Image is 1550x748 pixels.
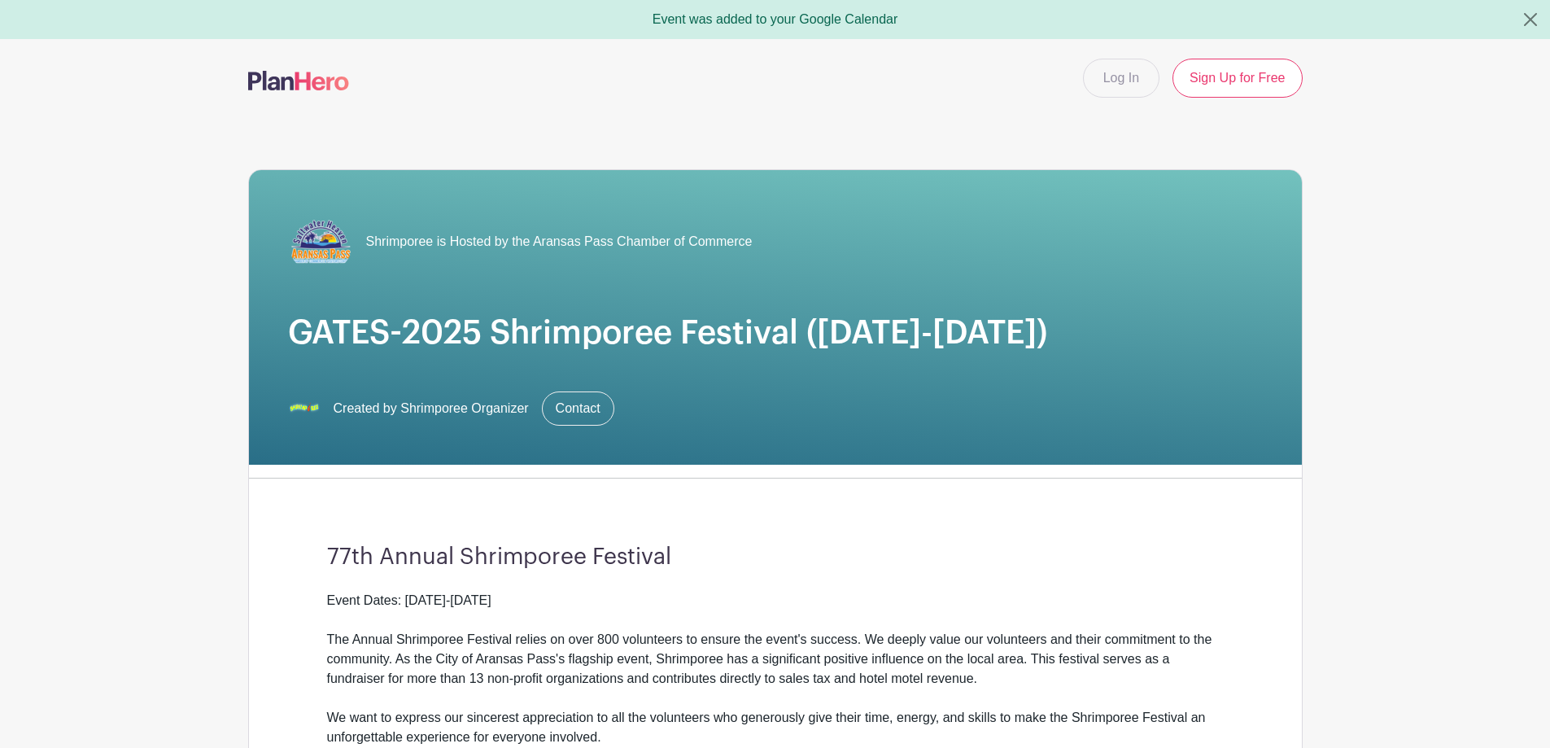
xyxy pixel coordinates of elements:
h3: 77th Annual Shrimporee Festival [327,544,1224,571]
img: Shrimporee%20Logo.png [288,392,321,425]
span: Created by Shrimporee Organizer [334,399,529,418]
img: APCOC%20Trimmed%20Logo.png [288,209,353,274]
img: logo-507f7623f17ff9eddc593b1ce0a138ce2505c220e1c5a4e2b4648c50719b7d32.svg [248,71,349,90]
a: Contact [542,391,614,426]
a: Sign Up for Free [1172,59,1302,98]
a: Log In [1083,59,1159,98]
div: Event Dates: [DATE]-[DATE] The Annual Shrimporee Festival relies on over 800 volunteers to ensure... [327,591,1224,708]
h1: GATES-2025 Shrimporee Festival ([DATE]-[DATE]) [288,313,1263,352]
span: Shrimporee is Hosted by the Aransas Pass Chamber of Commerce [366,232,753,252]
